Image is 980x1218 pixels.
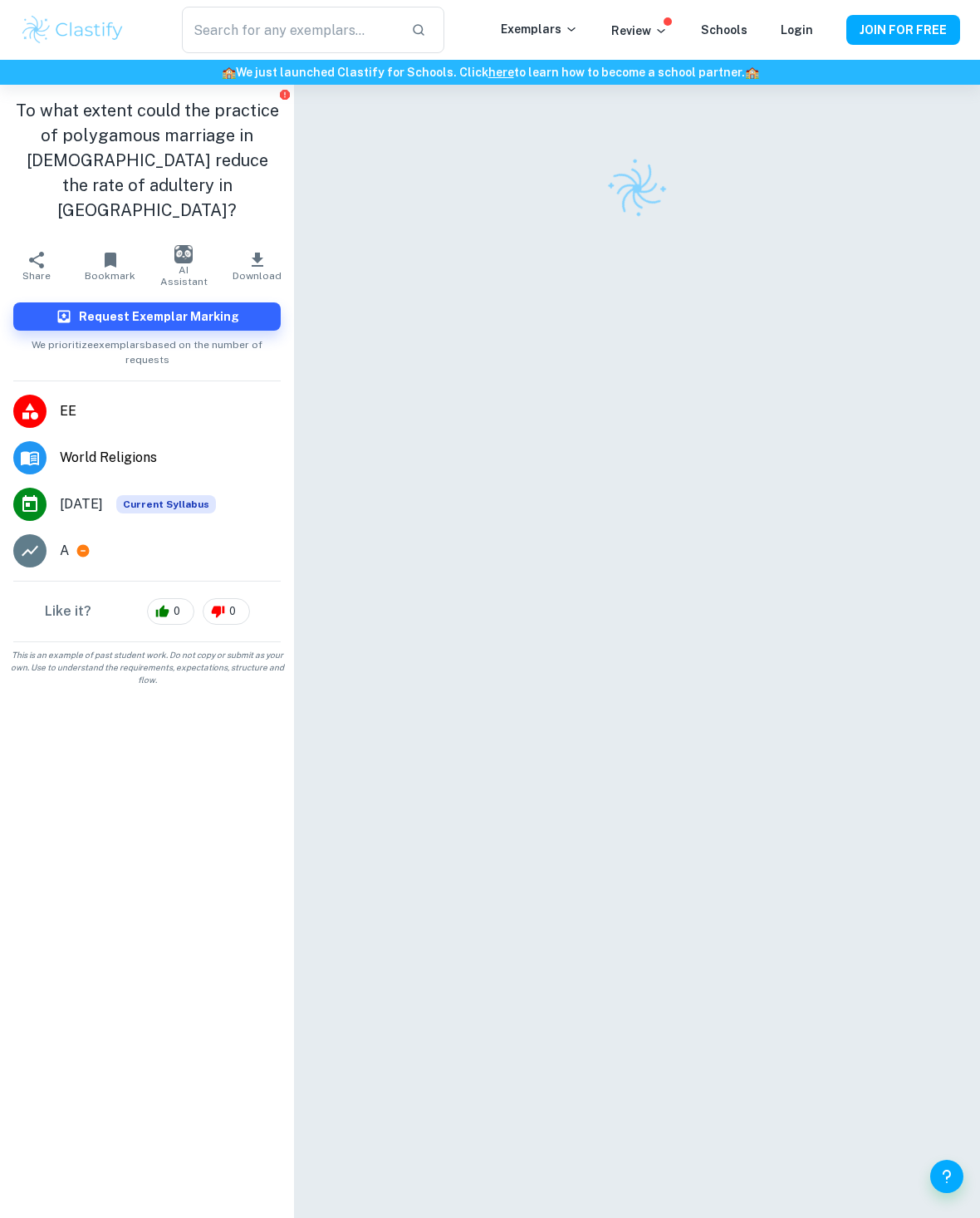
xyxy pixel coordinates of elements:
button: Report issue [278,88,291,101]
img: Clastify logo [20,13,125,47]
span: 0 [220,603,245,620]
span: AI Assistant [157,264,211,287]
span: 🏫 [745,66,759,79]
div: This exemplar is based on the current syllabus. Feel free to refer to it for inspiration/ideas wh... [116,495,216,513]
a: Schools [701,23,747,37]
span: 0 [164,603,189,620]
span: Download [233,270,282,282]
span: EE [60,401,281,421]
div: 0 [147,598,194,625]
a: Login [781,23,813,37]
p: A [60,541,69,561]
h6: We just launched Clastify for Schools. Click to learn how to become a school partner. [3,63,977,81]
a: here [488,66,514,79]
span: World Religions [60,448,281,468]
img: AI Assistant [174,245,193,263]
p: Exemplars [501,20,578,38]
p: Review [611,22,668,40]
button: Help and Feedback [930,1160,963,1193]
span: Bookmark [85,270,135,282]
h6: Like it? [45,602,91,621]
button: Bookmark [74,243,148,289]
span: Current Syllabus [116,495,216,513]
h6: Request Exemplar Marking [79,307,239,326]
span: [DATE] [60,494,103,514]
img: Clastify logo [596,148,679,230]
button: JOIN FOR FREE [846,15,960,45]
button: Request Exemplar Marking [13,302,281,331]
span: Share [22,270,51,282]
input: Search for any exemplars... [182,7,398,53]
h1: To what extent could the practice of polygamous marriage in [DEMOGRAPHIC_DATA] reduce the rate of... [13,98,281,223]
button: AI Assistant [147,243,221,289]
div: 0 [203,598,250,625]
span: 🏫 [222,66,236,79]
button: Download [221,243,295,289]
span: This is an example of past student work. Do not copy or submit as your own. Use to understand the... [7,649,287,686]
span: We prioritize exemplars based on the number of requests [13,331,281,367]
